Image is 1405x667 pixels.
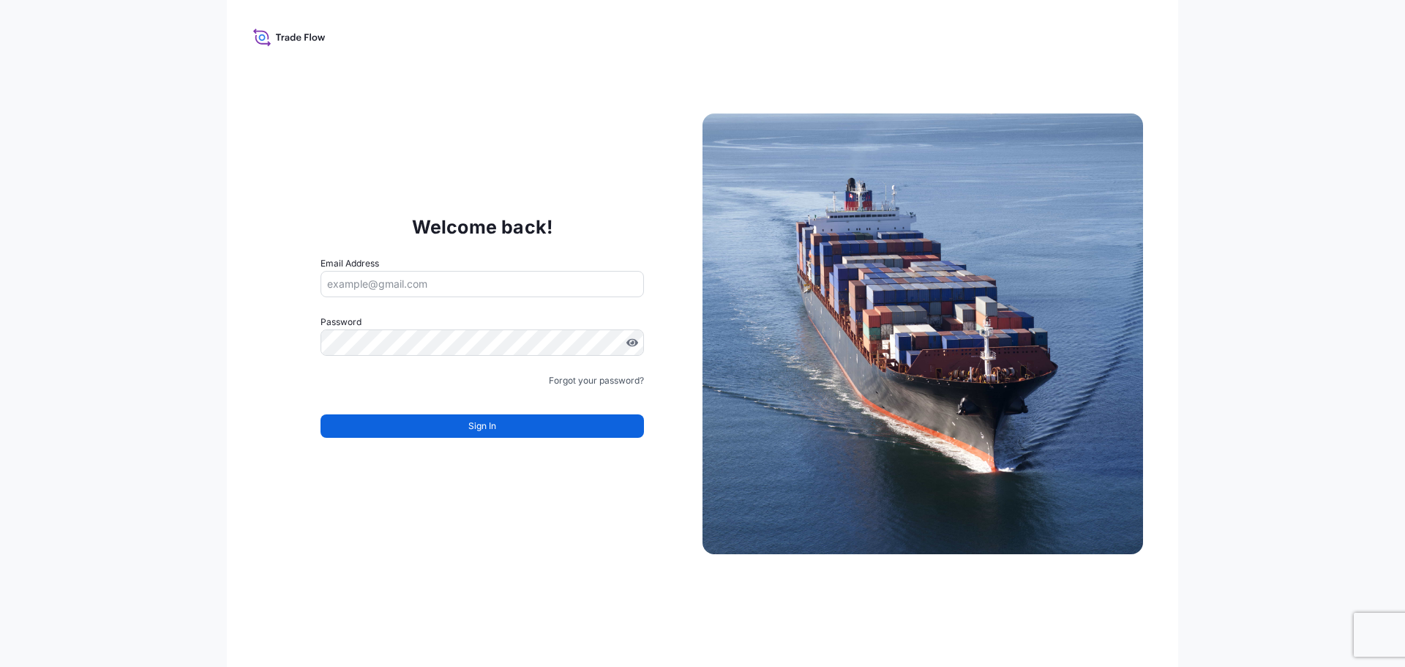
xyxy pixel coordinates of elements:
[321,414,644,438] button: Sign In
[412,215,553,239] p: Welcome back!
[549,373,644,388] a: Forgot your password?
[468,419,496,433] span: Sign In
[321,315,644,329] label: Password
[321,256,379,271] label: Email Address
[321,271,644,297] input: example@gmail.com
[626,337,638,349] button: Show password
[702,113,1143,554] img: Ship illustration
